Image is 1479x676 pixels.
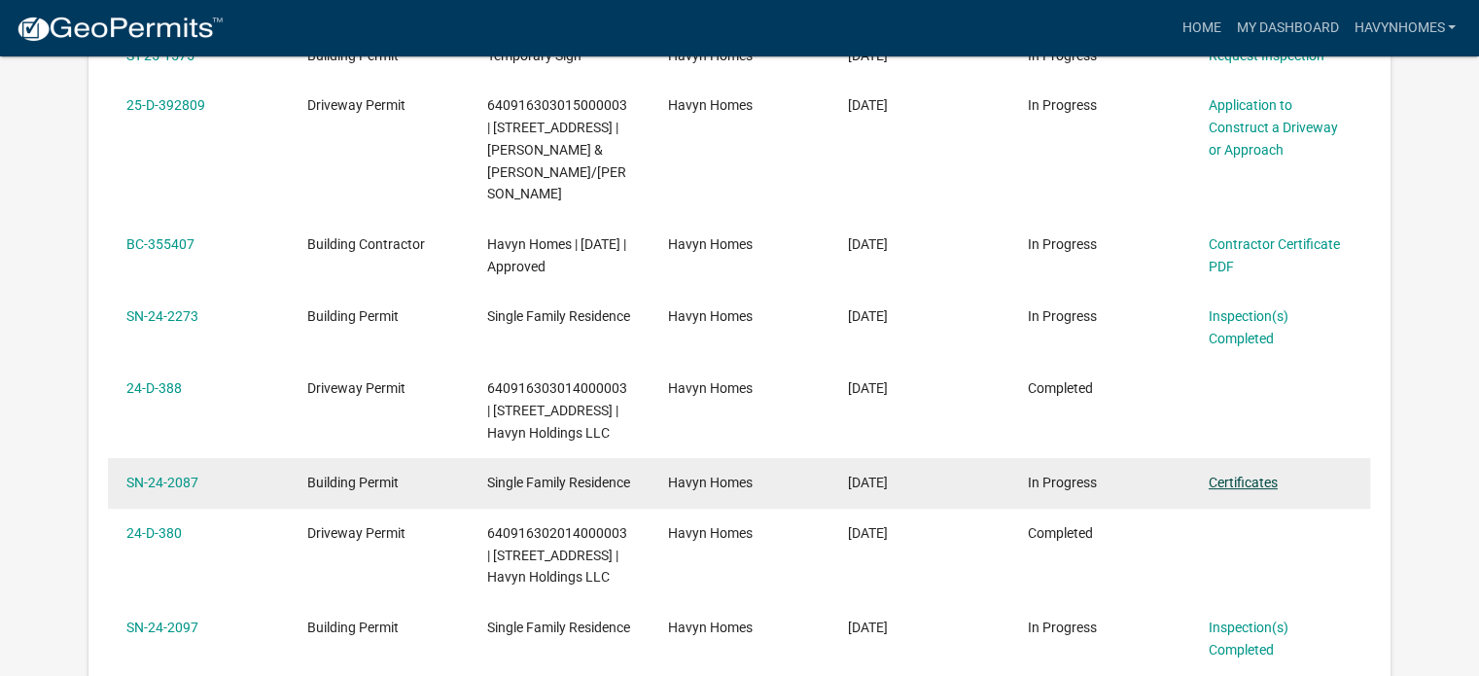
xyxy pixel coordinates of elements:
[1209,97,1338,158] a: Application to Construct a Driveway or Approach
[307,308,399,324] span: Building Permit
[668,620,753,635] span: Havyn Homes
[126,236,194,252] a: BC-355407
[1028,620,1097,635] span: In Progress
[307,380,405,396] span: Driveway Permit
[668,475,753,490] span: Havyn Homes
[1209,475,1278,490] a: Certificates
[668,525,753,541] span: Havyn Homes
[668,97,753,113] span: Havyn Homes
[848,97,888,113] span: 03/21/2025
[126,97,205,113] a: 25-D-392809
[307,620,399,635] span: Building Permit
[126,475,198,490] a: SN-24-2087
[1209,236,1340,274] a: Contractor Certificate PDF
[487,380,627,441] span: 640916303014000003 | 306 Apple Grove Ln | Havyn Holdings LLC
[1028,308,1097,324] span: In Progress
[848,525,888,541] span: 10/18/2024
[1209,308,1288,346] a: Inspection(s) Completed
[126,308,198,324] a: SN-24-2273
[1346,10,1463,47] a: havynhomes
[668,236,753,252] span: Havyn Homes
[1028,525,1093,541] span: Completed
[1028,380,1093,396] span: Completed
[126,525,182,541] a: 24-D-380
[1174,10,1228,47] a: Home
[487,525,627,586] span: 640916302014000003 | 305 Apple Grove Ln | Havyn Holdings LLC
[307,236,425,252] span: Building Contractor
[668,308,753,324] span: Havyn Homes
[848,380,888,396] span: 11/20/2024
[487,308,630,324] span: Single Family Residence
[126,620,198,635] a: SN-24-2097
[1209,620,1288,658] a: Inspection(s) Completed
[487,236,626,274] span: Havyn Homes | 01/01/2025 | Approved
[487,475,630,490] span: Single Family Residence
[487,620,630,635] span: Single Family Residence
[668,380,753,396] span: Havyn Homes
[307,97,405,113] span: Driveway Permit
[1028,236,1097,252] span: In Progress
[126,380,182,396] a: 24-D-388
[1028,475,1097,490] span: In Progress
[848,308,888,324] span: 11/20/2024
[1228,10,1346,47] a: My Dashboard
[307,525,405,541] span: Driveway Permit
[848,620,888,635] span: 10/17/2024
[848,236,888,252] span: 12/31/2024
[848,475,888,490] span: 10/18/2024
[307,475,399,490] span: Building Permit
[487,97,627,201] span: 640916303015000003 | 308 Apple Grove Ln | Mohoi Jason & Tominov Michelle/JT
[1028,97,1097,113] span: In Progress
